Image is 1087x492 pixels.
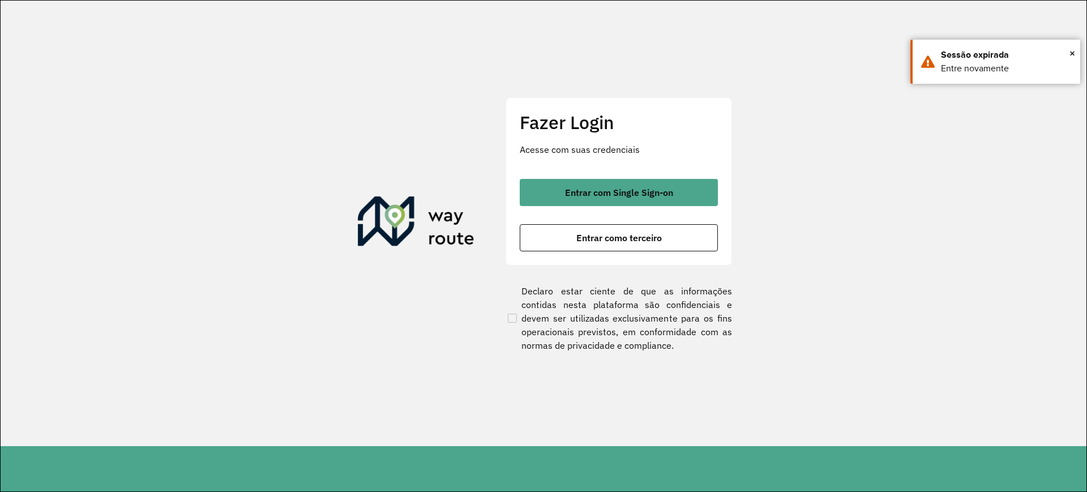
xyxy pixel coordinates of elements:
button: Close [1069,45,1075,62]
span: Entrar com Single Sign-on [565,188,673,197]
button: button [520,179,718,206]
p: Acesse com suas credenciais [520,143,718,156]
img: Roteirizador AmbevTech [358,196,474,251]
div: Entre novamente [941,62,1072,75]
h2: Fazer Login [520,112,718,133]
span: × [1069,45,1075,62]
div: Sessão expirada [941,48,1072,62]
span: Entrar como terceiro [576,233,662,242]
label: Declaro estar ciente de que as informações contidas nesta plataforma são confidenciais e devem se... [506,284,732,352]
button: button [520,224,718,251]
